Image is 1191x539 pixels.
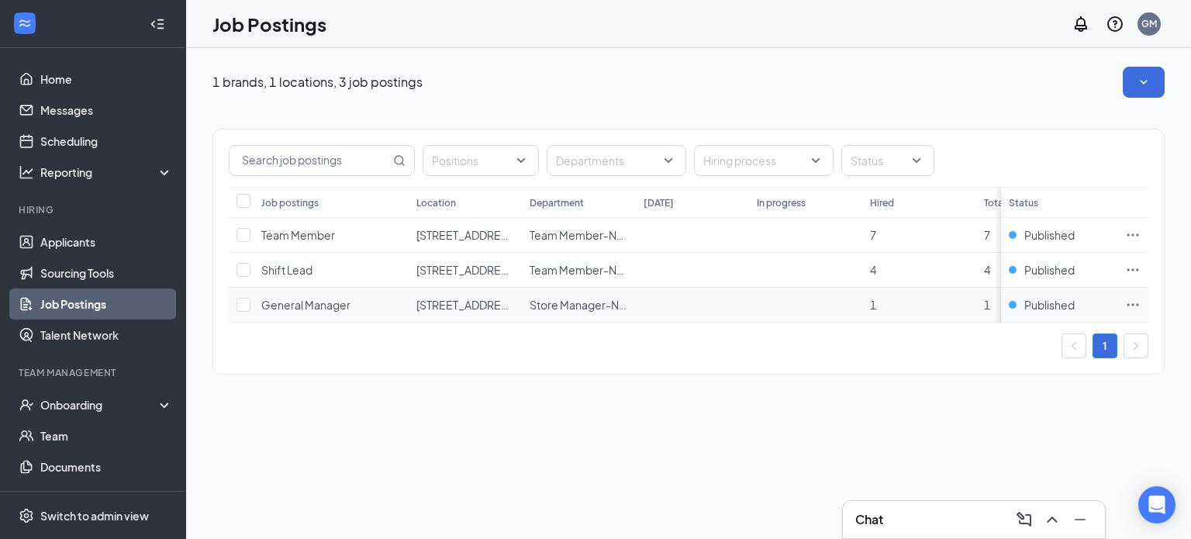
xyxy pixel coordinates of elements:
[17,16,33,31] svg: WorkstreamLogo
[416,263,518,277] span: [STREET_ADDRESS]
[1125,297,1141,313] svg: Ellipses
[40,420,173,451] a: Team
[749,187,862,218] th: In progress
[409,218,522,253] td: 1482 GW Parkway Village
[1043,510,1062,529] svg: ChevronUp
[261,196,319,209] div: Job postings
[19,397,34,413] svg: UserCheck
[1106,15,1124,33] svg: QuestionInfo
[416,196,456,209] div: Location
[212,11,326,37] h1: Job Postings
[261,298,350,312] span: General Manager
[530,263,671,277] span: Team Member-Non Exempt
[1068,507,1093,532] button: Minimize
[522,253,635,288] td: Team Member-Non Exempt
[40,397,160,413] div: Onboarding
[1024,262,1075,278] span: Published
[1015,510,1034,529] svg: ComposeMessage
[416,228,518,242] span: [STREET_ADDRESS]
[522,218,635,253] td: Team Member-Non Exempt
[1001,187,1117,218] th: Status
[40,126,173,157] a: Scheduling
[19,164,34,180] svg: Analysis
[1012,507,1037,532] button: ComposeMessage
[1040,507,1065,532] button: ChevronUp
[522,288,635,323] td: Store Manager-Non Exempt
[416,298,518,312] span: [STREET_ADDRESS]
[984,228,990,242] span: 7
[261,228,335,242] span: Team Member
[870,228,876,242] span: 7
[40,508,149,523] div: Switch to admin view
[530,196,584,209] div: Department
[1131,341,1141,351] span: right
[230,146,390,175] input: Search job postings
[984,298,990,312] span: 1
[1138,486,1175,523] div: Open Intercom Messenger
[984,263,990,277] span: 4
[1125,227,1141,243] svg: Ellipses
[1124,333,1148,358] li: Next Page
[1062,333,1086,358] button: left
[40,257,173,289] a: Sourcing Tools
[40,95,173,126] a: Messages
[1093,334,1117,358] a: 1
[976,187,1089,218] th: Total
[409,288,522,323] td: 1482 GW Parkway Village
[40,451,173,482] a: Documents
[40,226,173,257] a: Applicants
[1024,297,1075,313] span: Published
[1024,227,1075,243] span: Published
[1141,17,1157,30] div: GM
[870,298,876,312] span: 1
[19,203,170,216] div: Hiring
[393,154,406,167] svg: MagnifyingGlass
[870,263,876,277] span: 4
[862,187,975,218] th: Hired
[409,253,522,288] td: 1482 GW Parkway Village
[1072,15,1090,33] svg: Notifications
[1124,333,1148,358] button: right
[40,64,173,95] a: Home
[40,164,174,180] div: Reporting
[1093,333,1117,358] li: 1
[636,187,749,218] th: [DATE]
[19,366,170,379] div: Team Management
[1136,74,1151,90] svg: SmallChevronDown
[40,320,173,351] a: Talent Network
[855,511,883,528] h3: Chat
[19,508,34,523] svg: Settings
[530,298,674,312] span: Store Manager-Non Exempt
[1123,67,1165,98] button: SmallChevronDown
[1071,510,1089,529] svg: Minimize
[40,482,173,513] a: Surveys
[530,228,671,242] span: Team Member-Non Exempt
[150,16,165,32] svg: Collapse
[212,74,423,91] p: 1 brands, 1 locations, 3 job postings
[1125,262,1141,278] svg: Ellipses
[1062,333,1086,358] li: Previous Page
[40,289,173,320] a: Job Postings
[261,263,312,277] span: Shift Lead
[1069,341,1079,351] span: left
